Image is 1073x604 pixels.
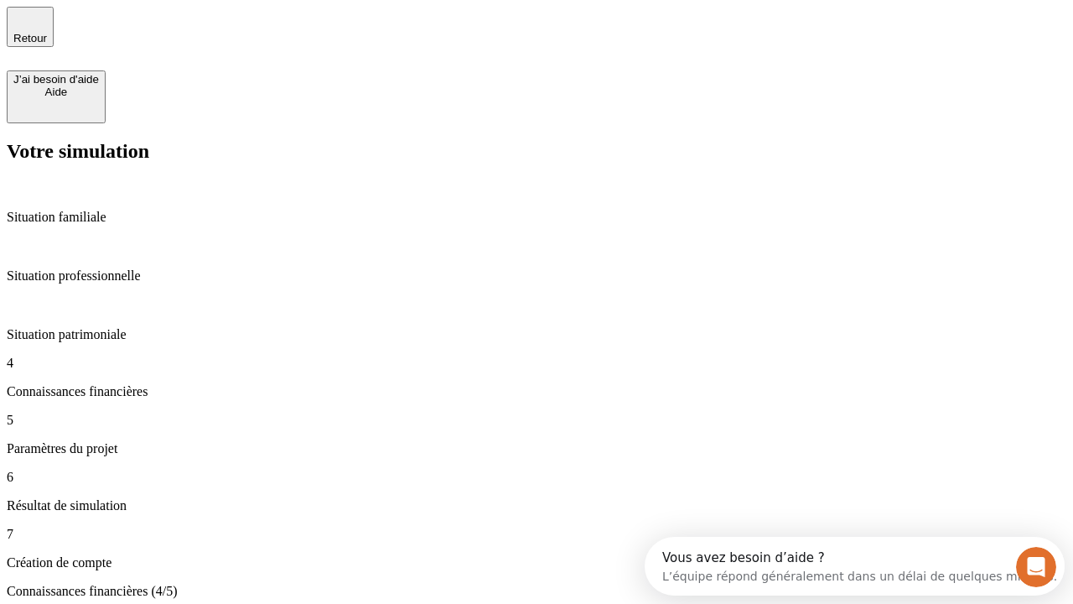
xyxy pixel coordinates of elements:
[7,498,1066,513] p: Résultat de simulation
[7,356,1066,371] p: 4
[18,28,412,45] div: L’équipe répond généralement dans un délai de quelques minutes.
[7,140,1066,163] h2: Votre simulation
[13,73,99,86] div: J’ai besoin d'aide
[7,7,54,47] button: Retour
[18,14,412,28] div: Vous avez besoin d’aide ?
[7,384,1066,399] p: Connaissances financières
[645,537,1065,596] iframe: Intercom live chat discovery launcher
[7,268,1066,284] p: Situation professionnelle
[7,527,1066,542] p: 7
[13,32,47,44] span: Retour
[7,555,1066,570] p: Création de compte
[7,413,1066,428] p: 5
[1016,547,1056,587] iframe: Intercom live chat
[13,86,99,98] div: Aide
[7,327,1066,342] p: Situation patrimoniale
[7,7,462,53] div: Ouvrir le Messenger Intercom
[7,584,1066,599] p: Connaissances financières (4/5)
[7,441,1066,456] p: Paramètres du projet
[7,470,1066,485] p: 6
[7,70,106,123] button: J’ai besoin d'aideAide
[7,210,1066,225] p: Situation familiale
